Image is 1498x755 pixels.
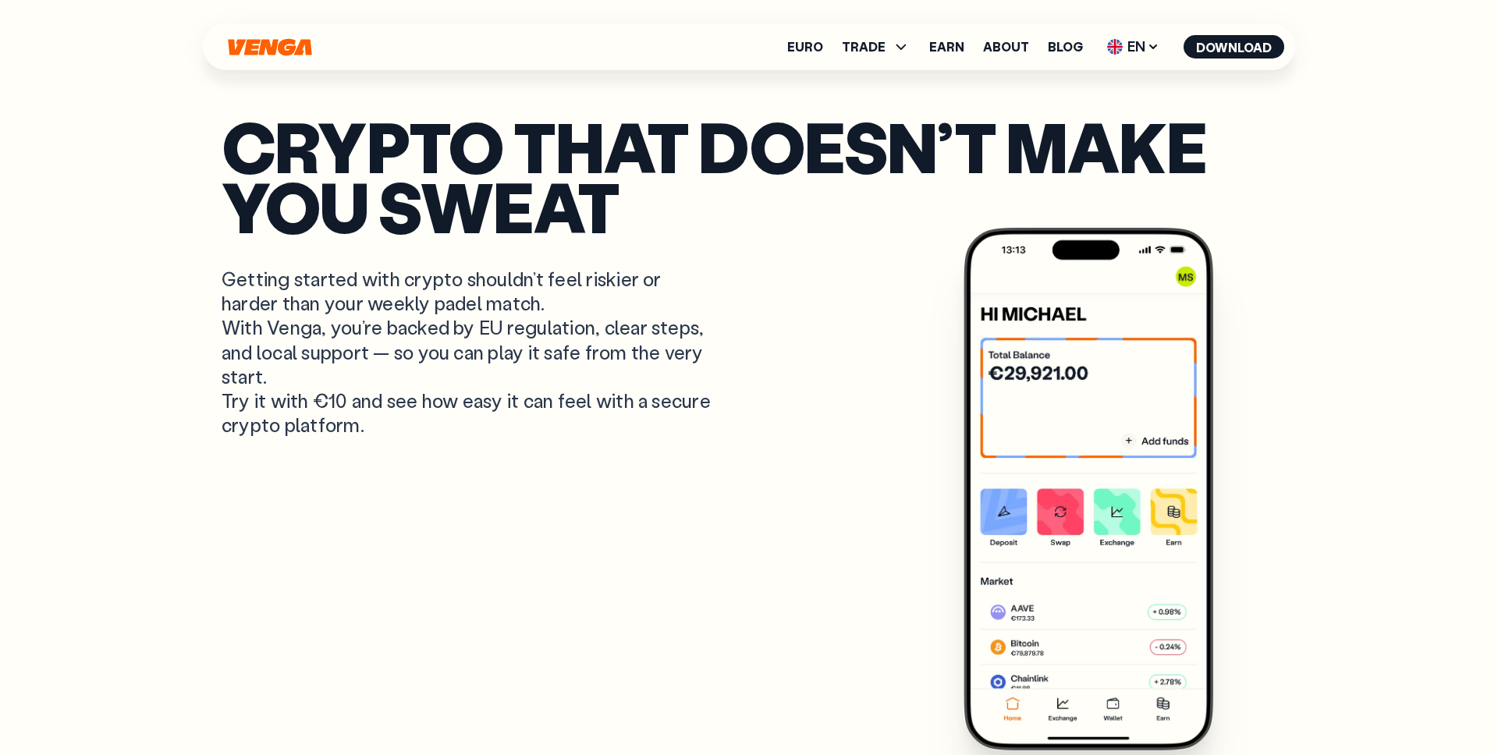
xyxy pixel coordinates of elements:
span: EN [1102,34,1165,59]
img: flag-uk [1107,39,1123,55]
svg: Home [226,38,314,56]
img: Venga app main [964,228,1213,750]
p: Crypto that doesn’t make you sweat [222,116,1276,236]
a: Earn [929,41,964,53]
button: Download [1184,35,1284,58]
a: Blog [1048,41,1083,53]
p: Getting started with crypto shouldn’t feel riskier or harder than your weekly padel match. With V... [222,267,715,437]
a: About [983,41,1029,53]
span: TRADE [842,41,886,53]
a: Euro [787,41,823,53]
span: TRADE [842,37,911,56]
